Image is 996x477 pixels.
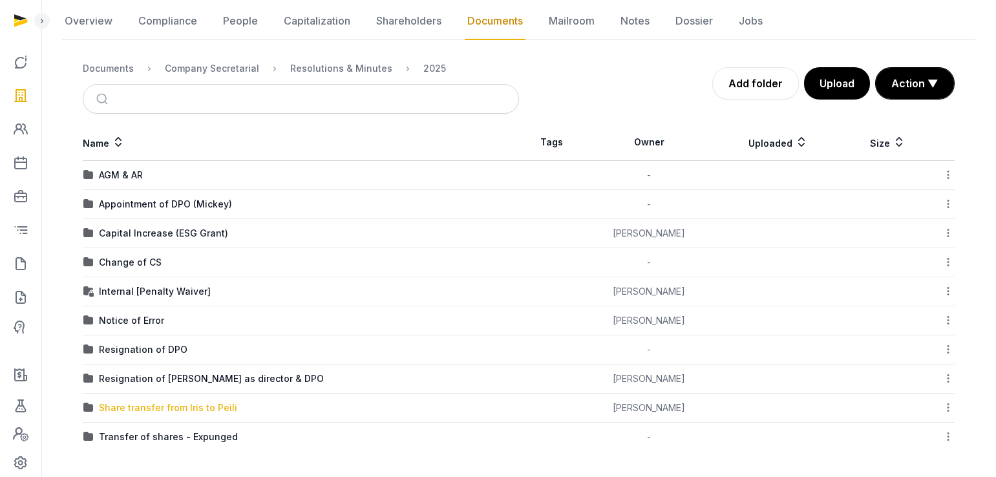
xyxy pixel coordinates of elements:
[99,256,162,269] div: Change of CS
[165,62,259,75] div: Company Secretarial
[876,68,954,99] button: Action ▼
[83,170,94,180] img: folder.svg
[374,3,444,40] a: Shareholders
[83,124,519,161] th: Name
[83,286,94,297] img: folder-locked-icon.svg
[83,403,94,413] img: folder.svg
[220,3,260,40] a: People
[585,277,713,306] td: [PERSON_NAME]
[89,85,119,113] button: Submit
[99,169,143,182] div: AGM & AR
[62,3,975,40] nav: Tabs
[83,374,94,384] img: folder.svg
[99,343,187,356] div: Resignation of DPO
[585,394,713,423] td: [PERSON_NAME]
[99,314,164,327] div: Notice of Error
[546,3,597,40] a: Mailroom
[712,67,799,100] a: Add folder
[465,3,525,40] a: Documents
[99,198,232,211] div: Appointment of DPO (Mickey)
[83,344,94,355] img: folder.svg
[99,372,324,385] div: Resignation of [PERSON_NAME] as director & DPO
[290,62,392,75] div: Resolutions & Minutes
[136,3,200,40] a: Compliance
[281,3,353,40] a: Capitalization
[83,257,94,268] img: folder.svg
[585,248,713,277] td: -
[585,124,713,161] th: Owner
[843,124,932,161] th: Size
[736,3,765,40] a: Jobs
[585,335,713,365] td: -
[62,3,115,40] a: Overview
[618,3,652,40] a: Notes
[83,228,94,238] img: folder.svg
[713,124,843,161] th: Uploaded
[585,306,713,335] td: [PERSON_NAME]
[83,62,134,75] div: Documents
[83,199,94,209] img: folder.svg
[83,53,519,84] nav: Breadcrumb
[519,124,586,161] th: Tags
[99,401,237,414] div: Share transfer from Iris to Peili
[83,315,94,326] img: folder.svg
[99,285,211,298] div: Internal [Penalty Waiver]
[673,3,715,40] a: Dossier
[585,190,713,219] td: -
[99,227,228,240] div: Capital Increase (ESG Grant)
[585,365,713,394] td: [PERSON_NAME]
[804,67,870,100] button: Upload
[585,423,713,452] td: -
[423,62,446,75] div: 2025
[83,432,94,442] img: folder.svg
[585,161,713,190] td: -
[99,430,238,443] div: Transfer of shares - Expunged
[585,219,713,248] td: [PERSON_NAME]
